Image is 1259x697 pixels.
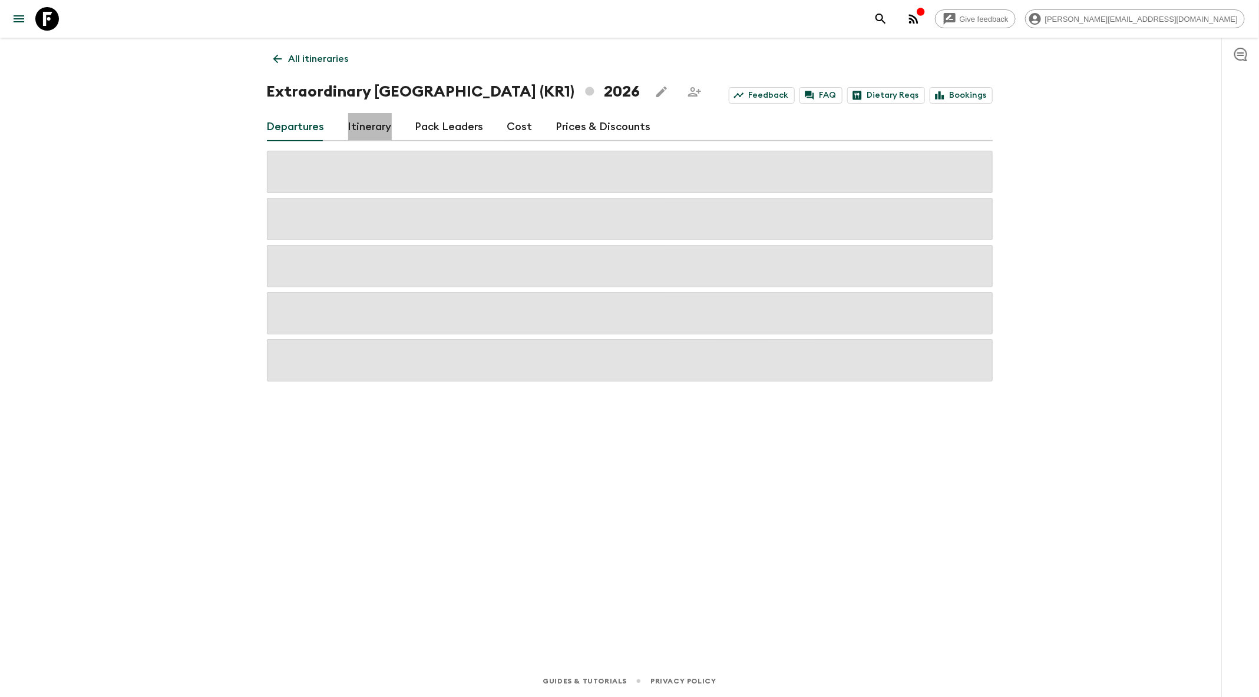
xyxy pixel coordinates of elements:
[729,87,795,104] a: Feedback
[683,80,706,104] span: Share this itinerary
[289,52,349,66] p: All itineraries
[7,7,31,31] button: menu
[543,675,627,688] a: Guides & Tutorials
[650,80,673,104] button: Edit this itinerary
[930,87,993,104] a: Bookings
[415,113,484,141] a: Pack Leaders
[953,15,1015,24] span: Give feedback
[799,87,842,104] a: FAQ
[650,675,716,688] a: Privacy Policy
[869,7,893,31] button: search adventures
[1039,15,1244,24] span: [PERSON_NAME][EMAIL_ADDRESS][DOMAIN_NAME]
[847,87,925,104] a: Dietary Reqs
[267,80,640,104] h1: Extraordinary [GEOGRAPHIC_DATA] (KR1) 2026
[267,47,355,71] a: All itineraries
[507,113,533,141] a: Cost
[267,113,325,141] a: Departures
[935,9,1016,28] a: Give feedback
[348,113,392,141] a: Itinerary
[1025,9,1245,28] div: [PERSON_NAME][EMAIL_ADDRESS][DOMAIN_NAME]
[556,113,651,141] a: Prices & Discounts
